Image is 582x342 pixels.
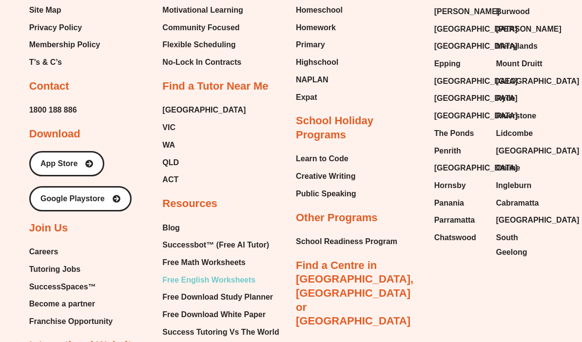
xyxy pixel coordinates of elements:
[29,127,80,141] h2: Download
[296,152,349,166] span: Learn to Code
[29,20,100,35] a: Privacy Policy
[415,232,582,342] div: Chat Widget
[162,55,241,70] span: No-Lock In Contracts
[296,211,378,225] h2: Other Programs
[29,103,77,117] a: 1800 188 886
[296,169,355,184] span: Creative Writing
[496,74,579,89] span: [GEOGRAPHIC_DATA]
[434,39,518,54] span: [GEOGRAPHIC_DATA]
[496,4,529,19] span: Burwood
[496,144,548,158] a: [GEOGRAPHIC_DATA]
[496,196,539,210] span: Cabramatta
[162,38,245,52] a: Flexible Scheduling
[162,38,235,52] span: Flexible Scheduling
[29,3,100,18] a: Site Map
[162,307,279,322] a: Free Download White Paper
[434,213,486,228] a: Parramatta
[29,314,113,329] a: Franchise Opportunity
[496,91,548,106] a: Ryde
[29,151,104,176] a: App Store
[162,290,279,304] a: Free Download Study Planner
[162,3,245,18] a: Motivational Learning
[29,245,58,259] span: Careers
[496,39,548,54] a: Merrylands
[296,187,356,201] a: Public Speaking
[162,307,266,322] span: Free Download White Paper
[496,39,537,54] span: Merrylands
[29,38,100,52] a: Membership Policy
[162,290,273,304] span: Free Download Study Planner
[296,73,343,87] a: NAPLAN
[434,196,464,210] span: Panania
[496,126,533,141] span: Lidcombe
[29,55,100,70] a: T’s & C’s
[434,178,466,193] span: Hornsby
[162,20,245,35] a: Community Focused
[434,161,486,175] a: [GEOGRAPHIC_DATA]
[162,79,268,94] h2: Find a Tutor Near Me
[296,90,317,105] span: Expat
[434,39,486,54] a: [GEOGRAPHIC_DATA]
[434,4,486,19] a: [PERSON_NAME]
[434,22,518,37] span: [GEOGRAPHIC_DATA]
[162,255,279,270] a: Free Math Worksheets
[296,234,397,249] a: School Readiness Program
[296,90,343,105] a: Expat
[496,91,515,106] span: Ryde
[496,196,548,210] a: Cabramatta
[162,138,175,152] span: WA
[434,109,486,123] a: [GEOGRAPHIC_DATA]
[296,38,343,52] a: Primary
[29,297,113,311] a: Become a partner
[296,55,343,70] a: Highschool
[296,55,338,70] span: Highschool
[162,120,175,135] span: VIC
[496,213,579,228] span: [GEOGRAPHIC_DATA]
[296,3,343,18] a: Homeschool
[296,114,420,142] h2: School Holiday Programs
[29,186,132,211] a: Google Playstore
[434,57,486,71] a: Epping
[434,144,486,158] a: Penrith
[29,55,62,70] span: T’s & C’s
[162,221,279,235] a: Blog
[162,172,246,187] a: ACT
[162,138,246,152] a: WA
[496,22,561,37] span: [PERSON_NAME]
[296,20,336,35] span: Homework
[496,230,548,259] span: South Geelong
[162,221,180,235] span: Blog
[296,20,343,35] a: Homework
[496,178,548,193] a: Ingleburn
[162,172,178,187] span: ACT
[496,109,536,123] span: Riverstone
[29,221,68,235] h2: Join Us
[29,262,80,277] span: Tutoring Jobs
[296,152,356,166] a: Learn to Code
[162,3,243,18] span: Motivational Learning
[434,144,461,158] span: Penrith
[434,4,500,19] span: [PERSON_NAME]
[162,325,279,340] a: Success Tutoring Vs The World
[434,126,474,141] span: The Ponds
[434,230,486,245] a: Chatswood
[434,91,518,106] span: [GEOGRAPHIC_DATA]
[434,213,475,228] span: Parramatta
[496,22,548,37] a: [PERSON_NAME]
[162,238,279,252] a: Successbot™ (Free AI Tutor)
[296,259,413,327] a: Find a Centre in [GEOGRAPHIC_DATA], [GEOGRAPHIC_DATA] or [GEOGRAPHIC_DATA]
[29,245,113,259] a: Careers
[29,20,82,35] span: Privacy Policy
[434,57,461,71] span: Epping
[496,74,548,89] a: [GEOGRAPHIC_DATA]
[29,280,113,294] a: SuccessSpaces™
[434,230,476,245] span: Chatswood
[434,178,486,193] a: Hornsby
[496,144,579,158] span: [GEOGRAPHIC_DATA]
